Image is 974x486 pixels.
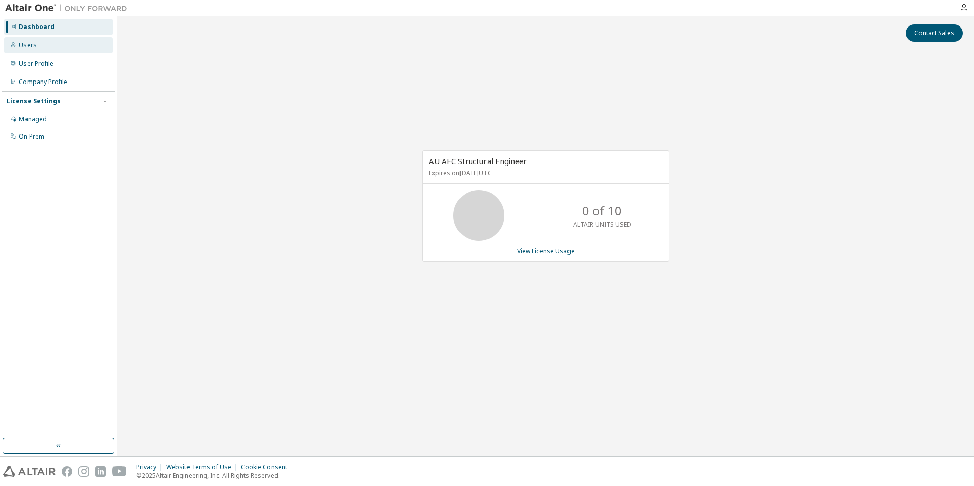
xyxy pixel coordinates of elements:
img: facebook.svg [62,466,72,477]
p: 0 of 10 [582,202,622,220]
button: Contact Sales [906,24,963,42]
img: altair_logo.svg [3,466,56,477]
div: Privacy [136,463,166,471]
img: youtube.svg [112,466,127,477]
div: Website Terms of Use [166,463,241,471]
div: On Prem [19,132,44,141]
span: AU AEC Structural Engineer [429,156,527,166]
img: Altair One [5,3,132,13]
a: View License Usage [517,247,575,255]
div: Dashboard [19,23,55,31]
p: ALTAIR UNITS USED [573,220,631,229]
div: License Settings [7,97,61,105]
p: Expires on [DATE] UTC [429,169,660,177]
p: © 2025 Altair Engineering, Inc. All Rights Reserved. [136,471,293,480]
div: Managed [19,115,47,123]
div: Users [19,41,37,49]
div: User Profile [19,60,53,68]
img: instagram.svg [78,466,89,477]
div: Company Profile [19,78,67,86]
img: linkedin.svg [95,466,106,477]
div: Cookie Consent [241,463,293,471]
